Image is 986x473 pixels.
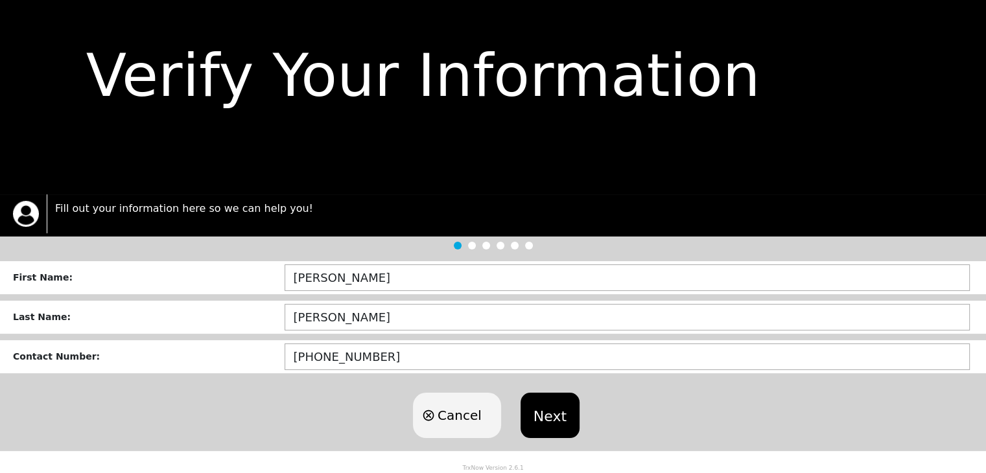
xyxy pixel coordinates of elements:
p: Fill out your information here so we can help you! [55,201,973,216]
span: Cancel [438,406,482,425]
div: Contact Number : [13,350,285,363]
div: First Name : [13,271,285,284]
button: Cancel [413,393,501,438]
input: (123) 456-7890 [285,343,970,370]
div: Verify Your Information [19,32,966,121]
input: ex: DOE [285,304,970,330]
button: Next [521,393,580,438]
div: Last Name : [13,310,285,324]
input: ex: JOHN [285,264,970,291]
img: trx now logo [13,201,39,227]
